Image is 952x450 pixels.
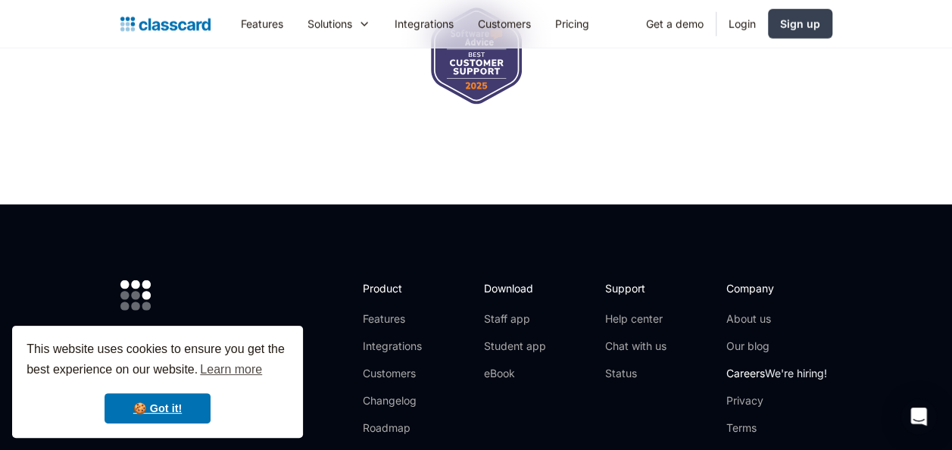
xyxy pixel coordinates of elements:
a: Login [716,7,768,41]
a: Customers [363,366,444,381]
a: Customers [466,7,543,41]
div: cookieconsent [12,326,303,438]
a: Status [605,366,666,381]
a: learn more about cookies [198,358,264,381]
h2: Company [726,280,827,296]
a: home [120,14,211,35]
a: Chat with us [605,339,666,354]
a: Integrations [363,339,444,354]
a: CareersWe're hiring! [726,366,827,381]
a: dismiss cookie message [105,393,211,423]
a: Changelog [363,393,444,408]
a: About us [726,311,827,327]
div: Open Intercom Messenger [900,398,937,435]
a: Get a demo [634,7,716,41]
a: Integrations [382,7,466,41]
div: Solutions [307,16,352,32]
span: This website uses cookies to ensure you get the best experience on our website. [27,340,289,381]
h2: Support [605,280,666,296]
h2: Download [484,280,546,296]
a: Features [229,7,295,41]
a: Staff app [484,311,546,327]
a: Pricing [543,7,601,41]
h2: Product [363,280,444,296]
a: Roadmap [363,420,444,436]
a: eBook [484,366,546,381]
div: Solutions [295,7,382,41]
span: We're hiring! [765,367,827,380]
div: Sign up [780,16,820,32]
a: Terms [726,420,827,436]
a: Features [363,311,444,327]
a: Help center [605,311,666,327]
a: Student app [484,339,546,354]
a: Our blog [726,339,827,354]
a: Privacy [726,393,827,408]
a: Sign up [768,9,832,39]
